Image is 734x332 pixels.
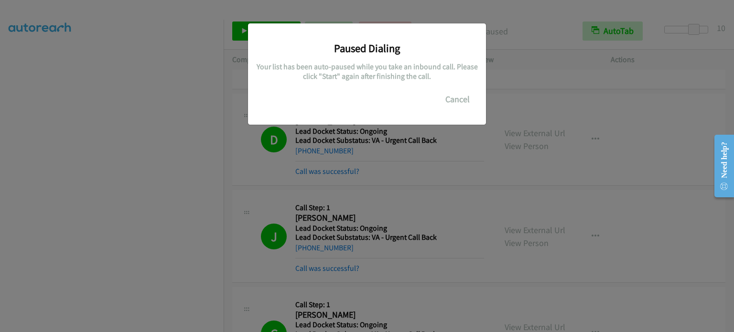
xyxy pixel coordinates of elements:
h5: Your list has been auto-paused while you take an inbound call. Please click "Start" again after f... [255,62,479,81]
button: Cancel [436,90,479,109]
h3: Paused Dialing [255,42,479,55]
iframe: Resource Center [707,128,734,204]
